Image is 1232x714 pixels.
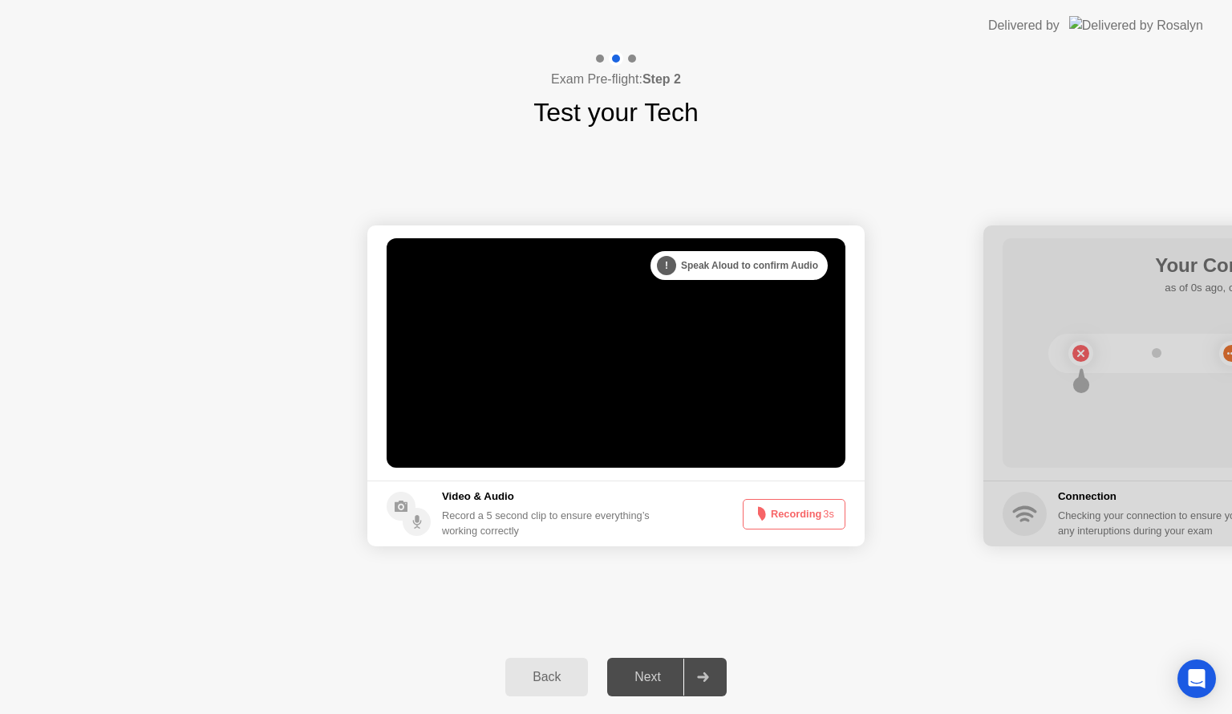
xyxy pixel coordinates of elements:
[988,16,1060,35] div: Delivered by
[442,508,656,538] div: Record a 5 second clip to ensure everything’s working correctly
[657,256,676,275] div: !
[650,251,828,280] div: Speak Aloud to confirm Audio
[642,72,681,86] b: Step 2
[442,489,656,505] h5: Video & Audio
[823,508,834,520] span: 3s
[505,658,588,696] button: Back
[612,670,683,684] div: Next
[743,499,845,529] button: Recording3s
[551,70,681,89] h4: Exam Pre-flight:
[1069,16,1203,34] img: Delivered by Rosalyn
[1177,659,1216,698] div: Open Intercom Messenger
[533,93,699,132] h1: Test your Tech
[607,658,727,696] button: Next
[510,670,583,684] div: Back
